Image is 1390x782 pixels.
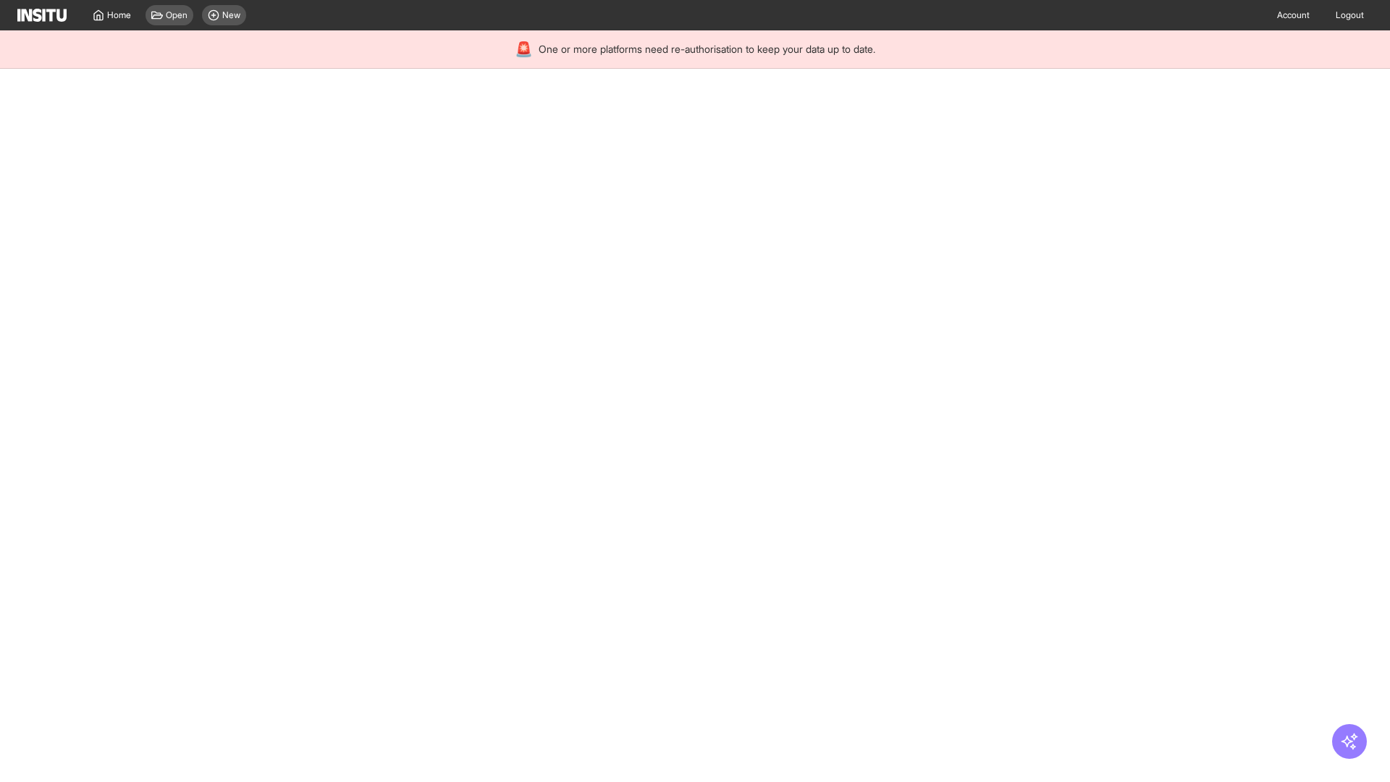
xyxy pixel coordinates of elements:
[515,39,533,59] div: 🚨
[17,9,67,22] img: Logo
[539,42,875,56] span: One or more platforms need re-authorisation to keep your data up to date.
[166,9,188,21] span: Open
[222,9,240,21] span: New
[107,9,131,21] span: Home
